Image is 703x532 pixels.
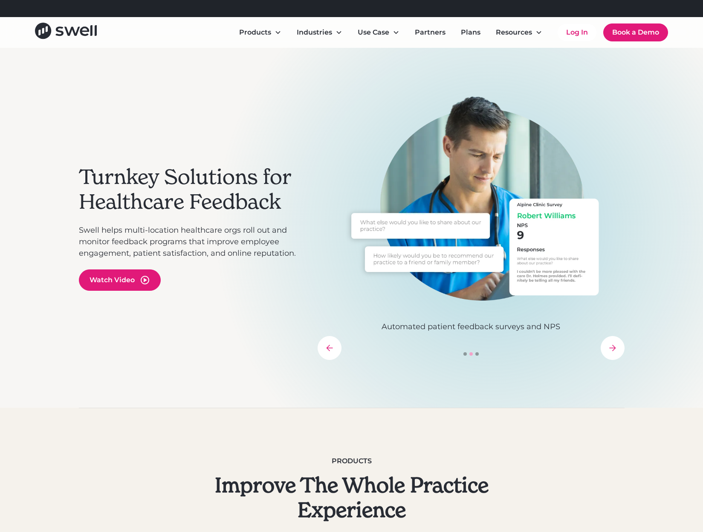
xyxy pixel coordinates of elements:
p: Swell helps multi-location healthcare orgs roll out and monitor feedback programs that improve em... [79,225,309,259]
div: next slide [601,336,625,360]
a: home [35,23,97,42]
div: Industries [297,27,332,38]
h2: Turnkey Solutions for Healthcare Feedback [79,165,309,214]
div: Show slide 2 of 3 [469,352,473,356]
div: Resources [496,27,532,38]
div: Use Case [358,27,389,38]
div: Products [232,24,288,41]
div: Products [188,456,515,466]
a: open lightbox [79,269,161,291]
iframe: Chat Widget [553,440,703,532]
div: Use Case [351,24,406,41]
a: Partners [408,24,452,41]
a: Plans [454,24,487,41]
h2: Improve The Whole Practice Experience [188,473,515,522]
div: Resources [489,24,549,41]
p: Automated patient feedback surveys and NPS [318,321,625,333]
div: Industries [290,24,349,41]
div: carousel [318,96,625,360]
div: previous slide [318,336,341,360]
div: Watch Video [90,275,135,285]
a: Book a Demo [603,23,668,41]
div: Show slide 1 of 3 [463,352,467,356]
div: Show slide 3 of 3 [475,352,479,356]
a: Log In [558,24,596,41]
div: Products [239,27,271,38]
div: 2 of 3 [318,96,625,333]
